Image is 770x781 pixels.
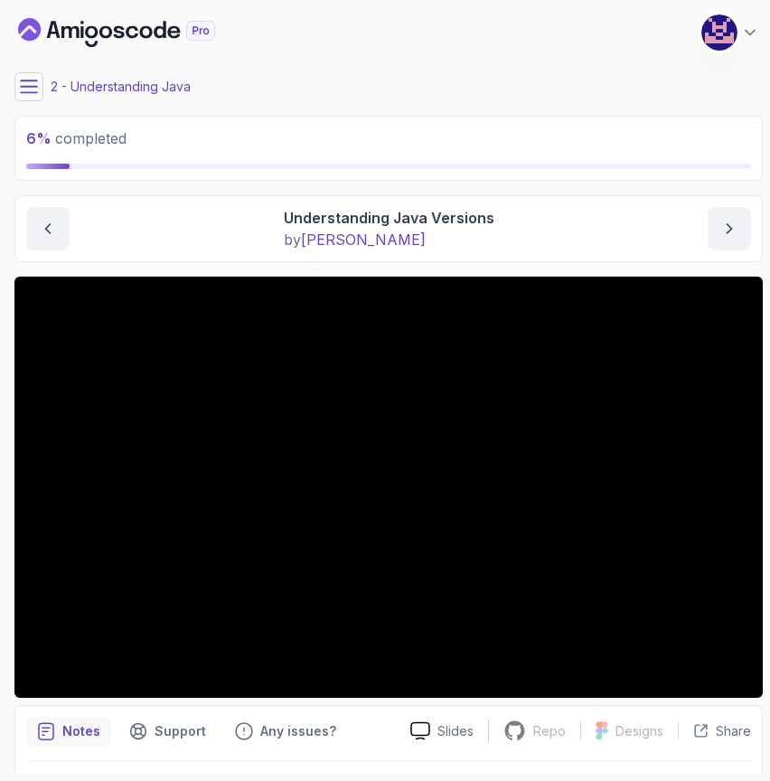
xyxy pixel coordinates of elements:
[284,229,494,250] p: by
[26,717,111,746] button: notes button
[26,129,127,147] span: completed
[224,717,347,746] button: Feedback button
[701,14,737,51] img: user profile image
[26,207,70,250] button: previous content
[284,207,494,229] p: Understanding Java Versions
[62,722,100,740] p: Notes
[260,722,336,740] p: Any issues?
[708,207,751,250] button: next content
[155,722,206,740] p: Support
[14,277,763,698] iframe: 3 - Understanding Java Versions
[678,722,751,740] button: Share
[396,721,488,740] a: Slides
[533,722,566,740] p: Repo
[301,231,426,249] span: [PERSON_NAME]
[615,722,663,740] p: Designs
[51,78,191,96] p: 2 - Understanding Java
[18,18,257,47] a: Dashboard
[701,14,759,51] button: user profile image
[716,722,751,740] p: Share
[437,722,474,740] p: Slides
[26,129,52,147] span: 6 %
[118,717,217,746] button: Support button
